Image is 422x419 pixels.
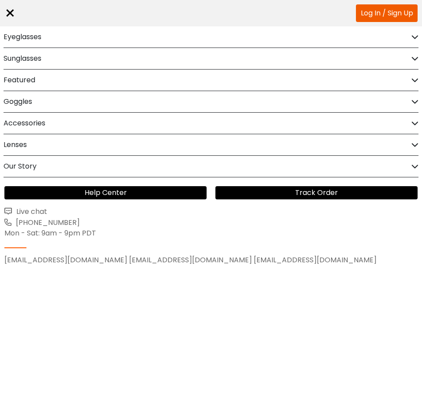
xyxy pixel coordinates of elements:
[254,255,377,265] a: [EMAIL_ADDRESS][DOMAIN_NAME]
[14,206,47,217] span: Live chat
[4,186,207,199] a: Help Center
[4,156,37,177] h2: Our Story
[4,70,35,91] h2: Featured
[4,134,27,155] h2: Lenses
[4,113,45,134] h2: Accessories
[13,217,80,228] span: [PHONE_NUMBER]
[356,4,418,22] a: Log In / Sign Up
[129,255,252,265] a: [EMAIL_ADDRESS][DOMAIN_NAME]
[4,217,418,228] a: [PHONE_NUMBER]
[4,255,127,265] a: [EMAIL_ADDRESS][DOMAIN_NAME]
[4,26,41,48] h2: Eyeglasses
[215,186,418,199] a: Track Order
[4,48,41,69] h2: Sunglasses
[4,91,32,112] h2: Goggles
[4,228,418,239] div: Mon - Sat: 9am - 9pm PDT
